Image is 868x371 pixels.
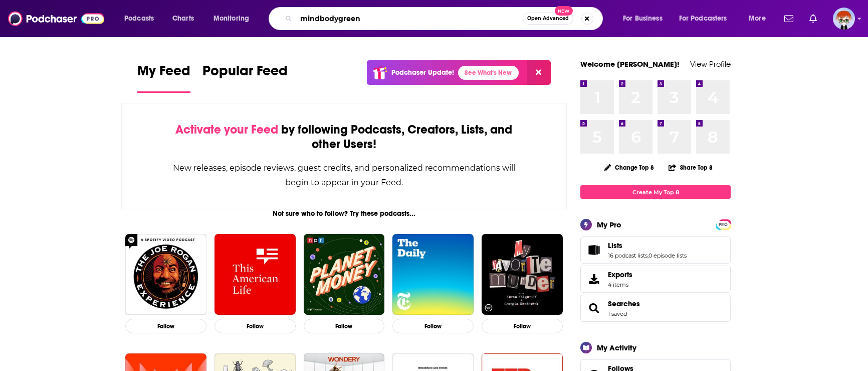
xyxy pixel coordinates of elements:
[679,12,727,26] span: For Podcasters
[608,241,687,250] a: Lists
[717,221,729,228] span: PRO
[304,234,385,315] img: Planet Money
[597,343,636,352] div: My Activity
[523,13,573,25] button: Open AdvancedNew
[805,10,821,27] a: Show notifications dropdown
[555,6,573,16] span: New
[125,234,206,315] img: The Joe Rogan Experience
[580,295,731,322] span: Searches
[206,11,262,27] button: open menu
[172,161,516,190] div: New releases, episode reviews, guest credits, and personalized recommendations will begin to appe...
[392,234,474,315] img: The Daily
[608,310,627,317] a: 1 saved
[584,301,604,315] a: Searches
[214,319,296,333] button: Follow
[482,234,563,315] img: My Favorite Murder with Karen Kilgariff and Georgia Hardstark
[608,270,632,279] span: Exports
[623,12,663,26] span: For Business
[608,241,622,250] span: Lists
[172,122,516,152] div: by following Podcasts, Creators, Lists, and other Users!
[833,8,855,30] img: User Profile
[580,236,731,264] span: Lists
[137,62,190,93] a: My Feed
[482,319,563,333] button: Follow
[749,12,766,26] span: More
[833,8,855,30] span: Logged in as diana.griffin
[717,220,729,228] a: PRO
[296,11,523,27] input: Search podcasts, credits, & more...
[608,252,647,259] a: 16 podcast lists
[391,68,454,77] p: Podchaser Update!
[584,243,604,257] a: Lists
[202,62,288,93] a: Popular Feed
[124,12,154,26] span: Podcasts
[648,252,687,259] a: 0 episode lists
[166,11,200,27] a: Charts
[673,11,742,27] button: open menu
[117,11,167,27] button: open menu
[527,16,569,21] span: Open Advanced
[304,319,385,333] button: Follow
[833,8,855,30] button: Show profile menu
[616,11,675,27] button: open menu
[690,59,731,69] a: View Profile
[780,10,797,27] a: Show notifications dropdown
[608,299,640,308] a: Searches
[202,62,288,85] span: Popular Feed
[668,158,713,177] button: Share Top 8
[580,59,680,69] a: Welcome [PERSON_NAME]!
[172,12,194,26] span: Charts
[584,272,604,286] span: Exports
[8,9,104,28] img: Podchaser - Follow, Share and Rate Podcasts
[580,266,731,293] a: Exports
[742,11,778,27] button: open menu
[580,185,731,199] a: Create My Top 8
[392,319,474,333] button: Follow
[175,122,278,137] span: Activate your Feed
[647,252,648,259] span: ,
[213,12,249,26] span: Monitoring
[608,281,632,288] span: 4 items
[458,66,519,80] a: See What's New
[278,7,612,30] div: Search podcasts, credits, & more...
[137,62,190,85] span: My Feed
[121,209,567,218] div: Not sure who to follow? Try these podcasts...
[214,234,296,315] img: This American Life
[597,220,621,229] div: My Pro
[598,161,660,174] button: Change Top 8
[125,319,206,333] button: Follow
